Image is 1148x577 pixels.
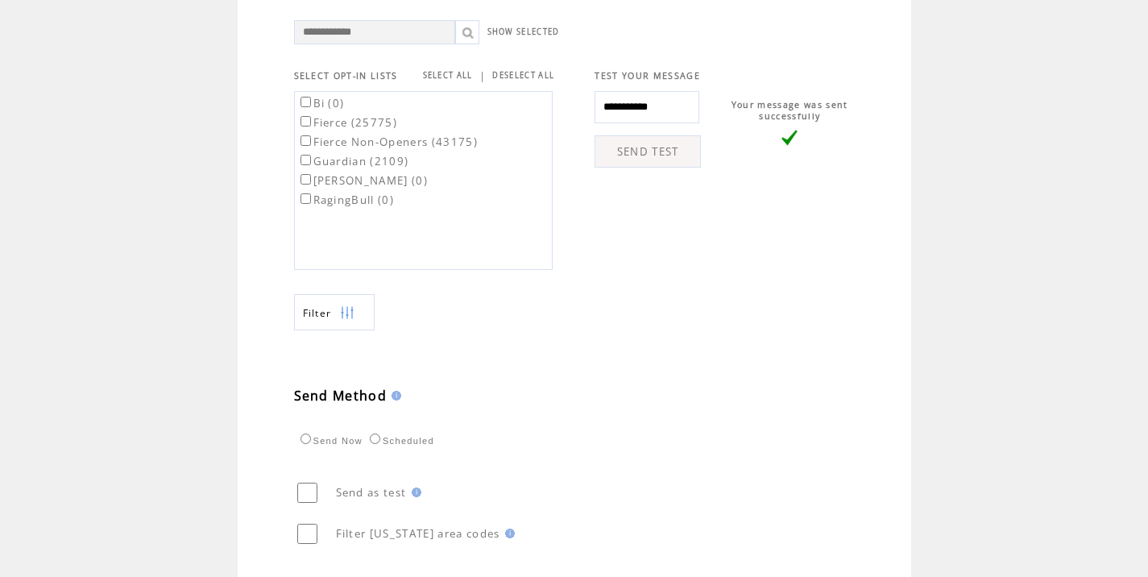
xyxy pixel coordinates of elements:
[300,116,311,127] input: Fierce (25775)
[294,70,398,81] span: SELECT OPT-IN LISTS
[300,97,311,107] input: Bi (0)
[731,99,848,122] span: Your message was sent successfully
[297,135,479,149] label: Fierce Non-Openers (43175)
[296,436,363,446] label: Send Now
[300,434,311,444] input: Send Now
[492,70,554,81] a: DESELECT ALL
[300,155,311,165] input: Guardian (2109)
[595,135,701,168] a: SEND TEST
[366,436,434,446] label: Scheduled
[294,387,388,405] span: Send Method
[781,130,798,146] img: vLarge.png
[297,173,429,188] label: [PERSON_NAME] (0)
[294,294,375,330] a: Filter
[300,174,311,185] input: [PERSON_NAME] (0)
[297,154,409,168] label: Guardian (2109)
[423,70,473,81] a: SELECT ALL
[297,115,398,130] label: Fierce (25775)
[303,306,332,320] span: Show filters
[297,193,395,207] label: RagingBull (0)
[500,529,515,538] img: help.gif
[300,193,311,204] input: RagingBull (0)
[595,70,700,81] span: TEST YOUR MESSAGE
[479,68,486,83] span: |
[300,135,311,146] input: Fierce Non-Openers (43175)
[387,391,401,401] img: help.gif
[407,488,421,497] img: help.gif
[336,485,407,500] span: Send as test
[487,27,560,37] a: SHOW SELECTED
[297,96,345,110] label: Bi (0)
[336,526,500,541] span: Filter [US_STATE] area codes
[340,295,354,331] img: filters.png
[370,434,380,444] input: Scheduled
